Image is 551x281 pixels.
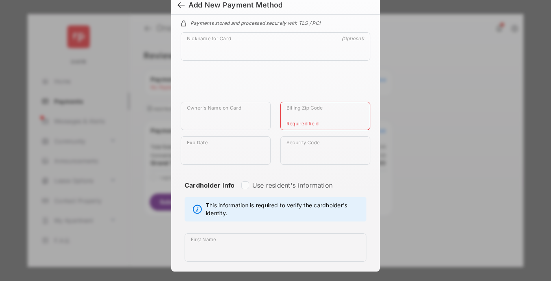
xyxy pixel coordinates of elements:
strong: Cardholder Info [185,181,235,203]
label: Use resident's information [252,181,333,189]
div: Payments stored and processed securely with TLS / PCI [181,19,370,26]
iframe: Credit card field [181,67,370,102]
div: Add New Payment Method [189,1,283,9]
span: This information is required to verify the cardholder's identity. [206,201,362,217]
